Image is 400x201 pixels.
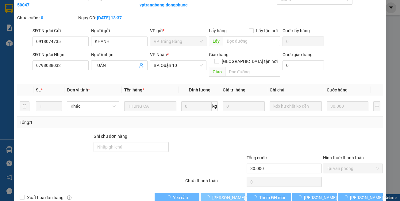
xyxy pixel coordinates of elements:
[33,27,89,34] div: SĐT Người Gửi
[124,101,176,111] input: VD: Bàn, Ghế
[283,37,324,46] input: Cước lấy hàng
[91,51,148,58] div: Người nhận
[67,87,90,92] span: Đơn vị tính
[297,195,304,199] span: loading
[327,87,348,92] span: Cước hàng
[373,101,380,111] button: plus
[254,27,280,34] span: Lấy tận nơi
[2,44,37,48] span: In ngày:
[36,87,41,92] span: SL
[267,84,324,96] th: Ghi chú
[350,194,393,201] span: [PERSON_NAME] và In
[225,67,280,77] input: Dọc đường
[223,36,280,46] input: Dọc đường
[97,15,122,20] b: [DATE] 13:37
[209,67,225,77] span: Giao
[2,4,29,31] img: logo
[25,194,66,201] span: Xuất hóa đơn hàng
[343,195,350,199] span: loading
[48,27,75,31] span: Hotline: 19001152
[67,195,71,200] span: info-circle
[20,119,155,126] div: Tổng: 1
[219,58,280,65] span: [GEOGRAPHIC_DATA] tận nơi
[209,28,227,33] span: Lấy hàng
[283,28,310,33] label: Cước lấy hàng
[283,52,313,57] label: Cước giao hàng
[327,101,368,111] input: 0
[71,102,115,111] span: Khác
[150,52,167,57] span: VP Nhận
[20,101,29,111] button: delete
[91,27,148,34] div: Người gửi
[223,87,245,92] span: Giá trị hàng
[206,195,212,199] span: loading
[124,87,144,92] span: Tên hàng
[247,155,267,160] span: Tổng cước
[185,177,246,188] div: Chưa thanh toán
[154,37,203,46] span: VP Trảng Bàng
[17,14,77,21] div: Chưa cước :
[140,2,187,7] b: vptrangbang.dongphuoc
[94,134,127,139] label: Ghi chú đơn hàng
[41,15,43,20] b: 0
[154,61,203,70] span: BP. Quận 10
[13,44,37,48] span: 16:32:35 [DATE]
[48,18,84,26] span: 01 Võ Văn Truyện, KP.1, Phường 2
[31,39,67,44] span: BPQ101409250083
[212,194,271,201] span: [PERSON_NAME] và Giao hàng
[173,194,188,201] span: Yêu cầu
[17,33,75,38] span: -----------------------------------------
[139,63,144,68] span: user-add
[327,164,379,173] span: Tại văn phòng
[166,195,173,199] span: loading
[283,60,324,70] input: Cước giao hàng
[48,10,83,17] span: Bến xe [GEOGRAPHIC_DATA]
[223,101,264,111] input: 0
[323,155,364,160] label: Hình thức thanh toán
[2,40,67,43] span: [PERSON_NAME]:
[209,36,223,46] span: Lấy
[189,87,210,92] span: Định lượng
[94,142,169,152] input: Ghi chú đơn hàng
[78,14,138,21] div: Ngày GD:
[209,52,229,57] span: Giao hàng
[270,101,322,111] input: Ghi Chú
[304,194,353,201] span: [PERSON_NAME] thay đổi
[33,51,89,58] div: SĐT Người Nhận
[48,3,84,9] strong: ĐỒNG PHƯỚC
[212,101,218,111] span: kg
[252,195,259,199] span: loading
[259,194,285,201] span: Thêm ĐH mới
[150,27,206,34] div: VP gửi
